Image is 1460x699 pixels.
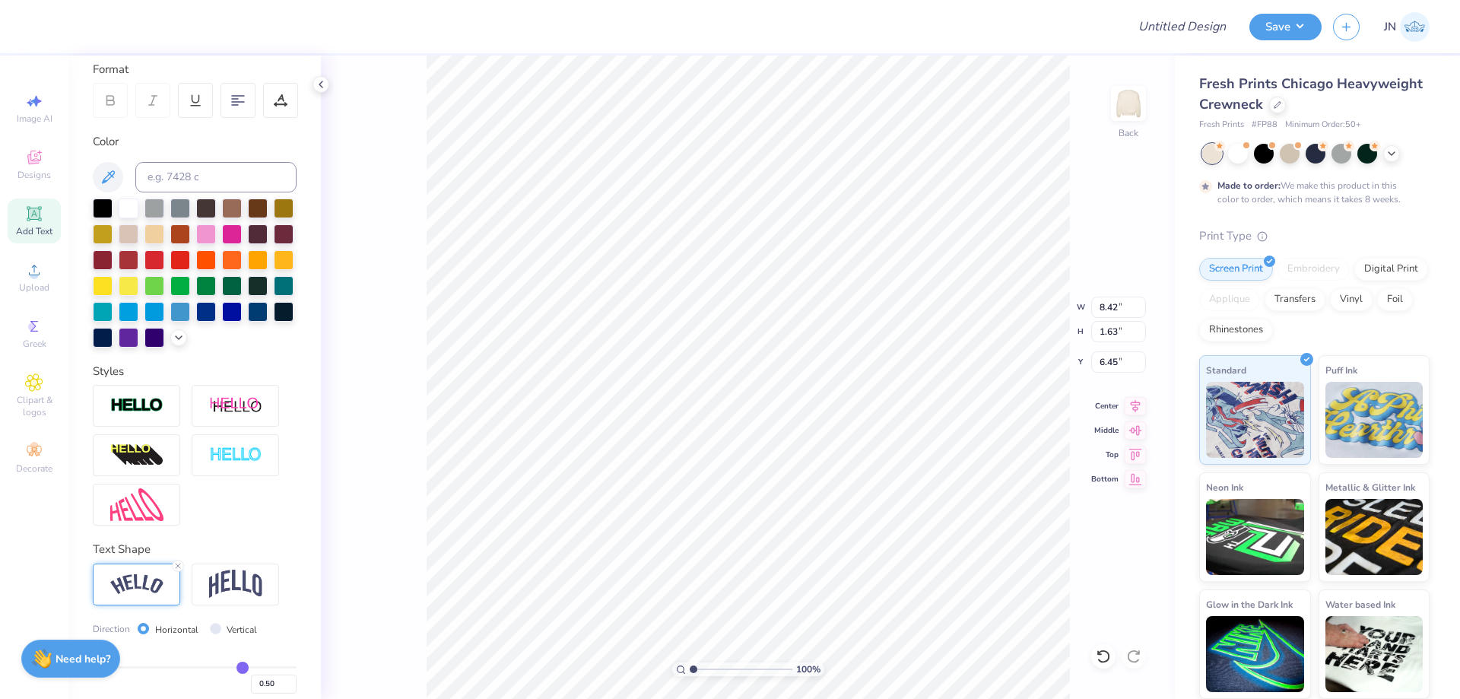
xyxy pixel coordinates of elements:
img: Arc [110,574,163,595]
div: Embroidery [1277,258,1350,281]
img: Shadow [209,396,262,415]
img: Negative Space [209,446,262,464]
img: Metallic & Glitter Ink [1325,499,1423,575]
span: Decorate [16,462,52,475]
div: We make this product in this color to order, which means it takes 8 weeks. [1217,179,1404,206]
span: Metallic & Glitter Ink [1325,479,1415,495]
button: Save [1249,14,1322,40]
div: Applique [1199,288,1260,311]
span: # FP88 [1252,119,1277,132]
div: Screen Print [1199,258,1273,281]
img: Stroke [110,397,163,415]
div: Styles [93,363,297,380]
span: Clipart & logos [8,394,61,418]
span: Water based Ink [1325,596,1395,612]
label: Horizontal [155,623,198,637]
span: Puff Ink [1325,362,1357,378]
img: Puff Ink [1325,382,1423,458]
a: JN [1384,12,1430,42]
img: Standard [1206,382,1304,458]
span: Neon Ink [1206,479,1243,495]
img: Glow in the Dark Ink [1206,616,1304,692]
input: Untitled Design [1126,11,1238,42]
span: Fresh Prints [1199,119,1244,132]
img: Free Distort [110,488,163,521]
strong: Made to order: [1217,180,1281,192]
div: Transfers [1265,288,1325,311]
span: Bottom [1091,474,1119,485]
span: Glow in the Dark Ink [1206,596,1293,612]
span: Direction [93,622,130,636]
div: Format [93,61,298,78]
img: Neon Ink [1206,499,1304,575]
img: Water based Ink [1325,616,1423,692]
span: Upload [19,281,49,294]
span: Middle [1091,425,1119,436]
span: Standard [1206,362,1246,378]
img: Arch [209,570,262,599]
input: e.g. 7428 c [135,162,297,192]
span: Image AI [17,113,52,125]
span: Minimum Order: 50 + [1285,119,1361,132]
div: Print Type [1199,227,1430,245]
span: JN [1384,18,1396,36]
span: Top [1091,450,1119,460]
img: Back [1113,88,1144,119]
div: Rhinestones [1199,319,1273,342]
div: Vinyl [1330,288,1373,311]
span: 100 % [796,662,820,676]
div: Digital Print [1354,258,1428,281]
img: Jacky Noya [1400,12,1430,42]
div: Foil [1377,288,1413,311]
span: Greek [23,338,46,350]
div: Back [1119,126,1138,140]
label: Vertical [227,623,257,637]
div: Text Shape [93,541,297,558]
img: 3d Illusion [110,443,163,468]
span: Designs [17,169,51,181]
span: Center [1091,401,1119,411]
strong: Need help? [56,652,110,666]
div: Color [93,133,297,151]
span: Fresh Prints Chicago Heavyweight Crewneck [1199,75,1423,113]
span: Add Text [16,225,52,237]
